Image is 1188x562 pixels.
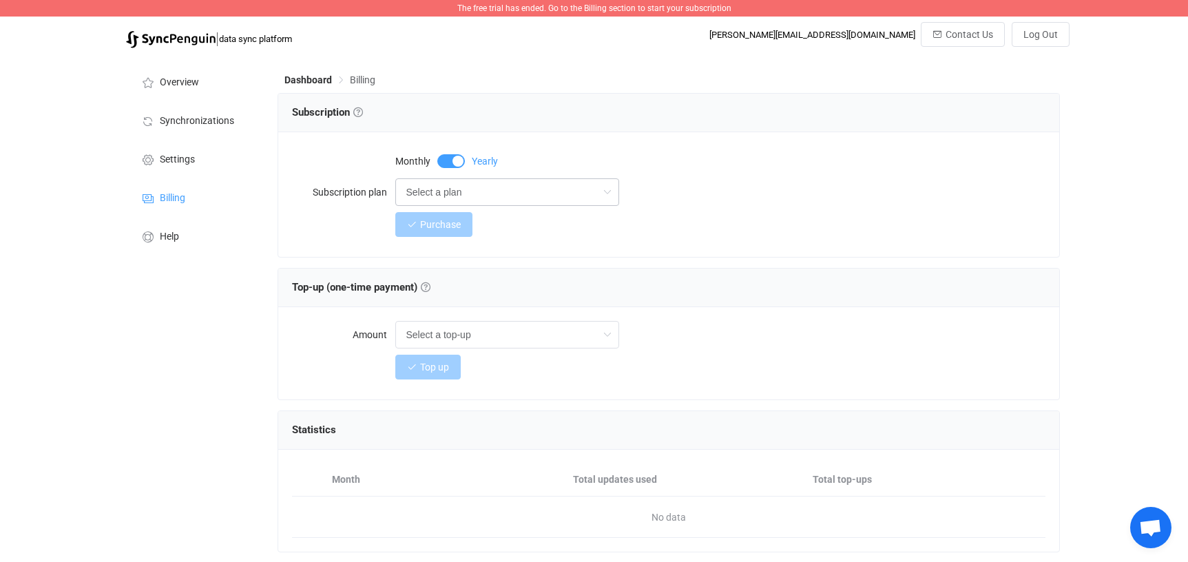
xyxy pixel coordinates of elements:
[126,216,264,255] a: Help
[480,497,857,538] span: No data
[219,34,292,44] span: data sync platform
[420,219,461,230] span: Purchase
[126,178,264,216] a: Billing
[292,321,395,348] label: Amount
[284,74,332,85] span: Dashboard
[395,321,619,348] input: Select a top-up
[395,212,472,237] button: Purchase
[709,30,915,40] div: [PERSON_NAME][EMAIL_ADDRESS][DOMAIN_NAME]
[292,106,363,118] span: Subscription
[160,116,234,127] span: Synchronizations
[126,101,264,139] a: Synchronizations
[160,231,179,242] span: Help
[160,193,185,204] span: Billing
[216,29,219,48] span: |
[126,62,264,101] a: Overview
[921,22,1005,47] button: Contact Us
[126,31,216,48] img: syncpenguin.svg
[292,178,395,206] label: Subscription plan
[395,156,430,166] span: Monthly
[472,156,498,166] span: Yearly
[1012,22,1070,47] button: Log Out
[457,3,731,13] span: The free trial has ended. Go to the Billing section to start your subscription
[292,424,336,436] span: Statistics
[395,355,461,379] button: Top up
[292,281,430,293] span: Top-up (one-time payment)
[325,472,566,488] div: Month
[350,74,375,85] span: Billing
[566,472,806,488] div: Total updates used
[1130,507,1171,548] div: Open chat
[1023,29,1058,40] span: Log Out
[420,362,449,373] span: Top up
[946,29,993,40] span: Contact Us
[126,139,264,178] a: Settings
[806,472,1045,488] div: Total top-ups
[126,29,292,48] a: |data sync platform
[160,154,195,165] span: Settings
[395,178,619,206] input: Select a plan
[284,75,375,85] div: Breadcrumb
[160,77,199,88] span: Overview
